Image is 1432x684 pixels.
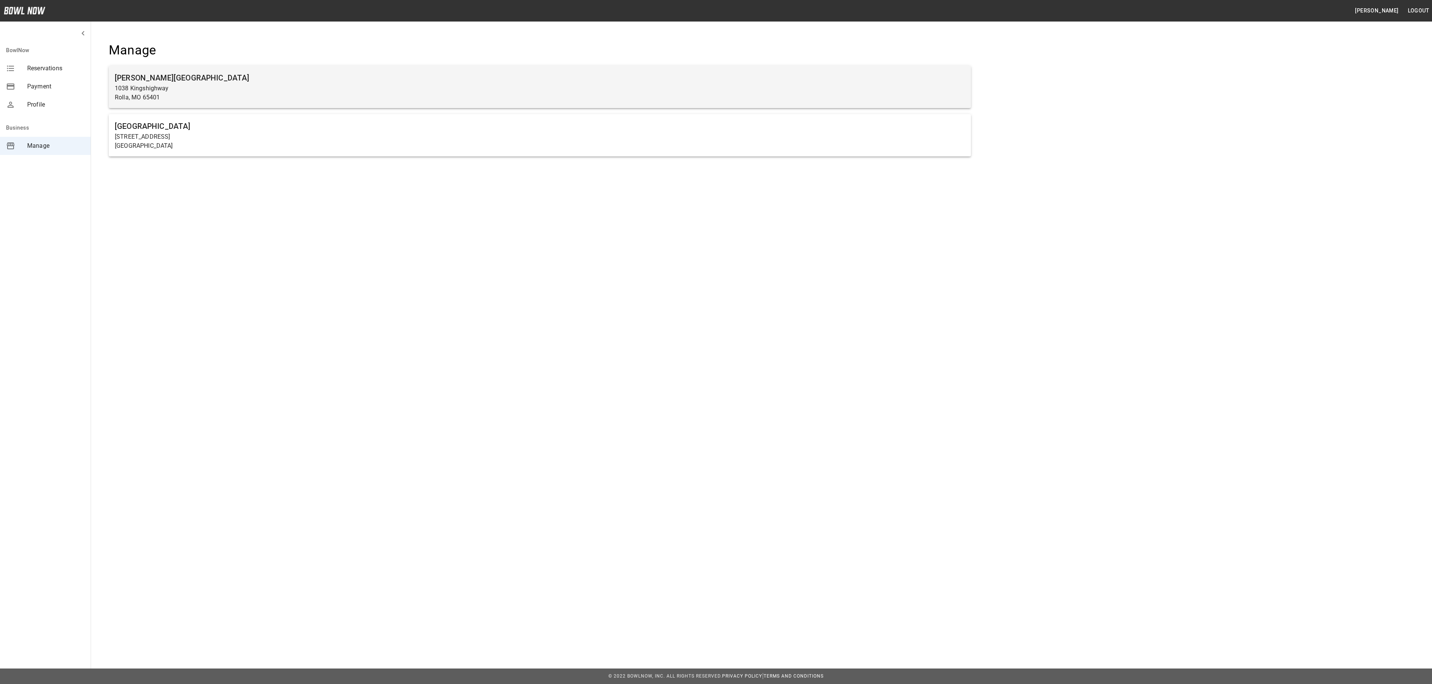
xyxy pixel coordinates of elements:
p: [GEOGRAPHIC_DATA] [115,141,965,150]
p: Rolla, MO 65401 [115,93,965,102]
span: Payment [27,82,85,91]
a: Terms and Conditions [764,673,824,679]
span: Manage [27,141,85,150]
p: 1038 Kingshighway [115,84,965,93]
span: Reservations [27,64,85,73]
h4: Manage [109,42,971,58]
p: [STREET_ADDRESS] [115,132,965,141]
button: [PERSON_NAME] [1352,4,1401,18]
span: Profile [27,100,85,109]
h6: [GEOGRAPHIC_DATA] [115,120,965,132]
span: © 2022 BowlNow, Inc. All Rights Reserved. [608,673,722,679]
a: Privacy Policy [722,673,762,679]
h6: [PERSON_NAME][GEOGRAPHIC_DATA] [115,72,965,84]
img: logo [4,7,45,14]
button: Logout [1405,4,1432,18]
